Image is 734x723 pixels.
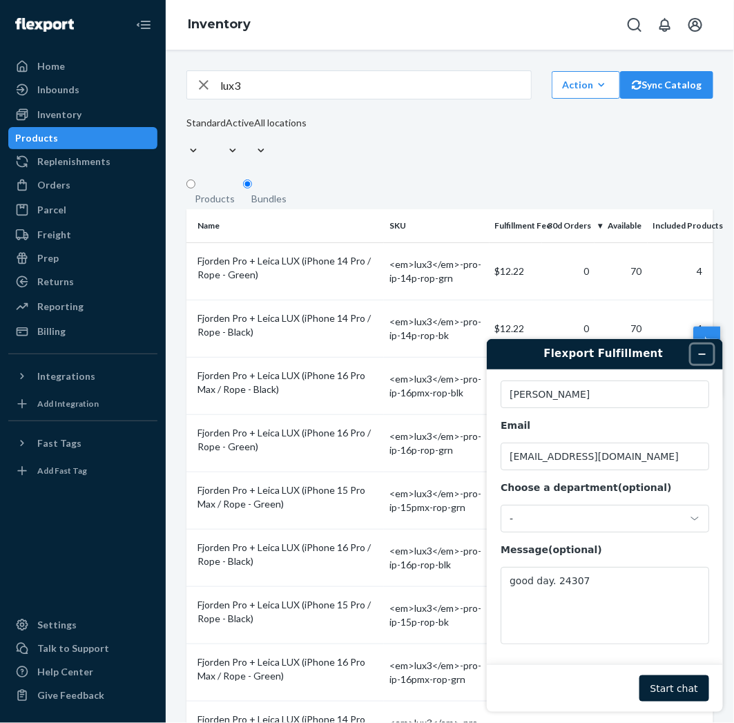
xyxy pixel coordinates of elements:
div: Fjorden Pro + Leica LUX (iPhone 16 Pro / Rope - Green) [197,426,378,454]
div: Fjorden Pro + Leica LUX (iPhone 14 Pro / Rope - Green) [197,254,378,282]
td: 4 [648,242,713,300]
td: 70 [595,242,647,300]
button: Open Search Box [621,11,648,39]
div: Fjorden Pro + Leica LUX (iPhone 14 Pro / Rope - Black) [197,311,378,339]
div: Add Integration [37,398,99,409]
button: Close Navigation [130,11,157,39]
td: <em>lux3</em>-pro-ip-14p-rop-bk [384,300,490,357]
input: Search inventory by name or sku [220,71,531,99]
a: Prep [8,247,157,269]
div: Integrations [37,369,95,383]
td: 4 [648,300,713,357]
input: Active [226,130,227,144]
div: Products [195,192,235,206]
a: Billing [8,320,157,343]
a: Add Integration [8,393,157,415]
button: Fast Tags [8,432,157,454]
img: Flexport logo [15,18,74,32]
div: Help Center [37,665,93,679]
div: Products [15,131,58,145]
td: <em>lux3</em>-pro-ip-16pmx-rop-grn [384,644,490,701]
button: Open notifications [651,11,679,39]
th: 30d Orders [542,209,595,242]
div: Inventory [37,108,81,122]
a: Inbounds [8,79,157,101]
a: Settings [8,614,157,636]
td: 0 [542,300,595,357]
div: Inbounds [37,83,79,97]
input: All locations [254,130,255,144]
input: Products [186,180,195,189]
th: SKU [384,209,490,242]
button: Help Center [693,327,720,397]
a: Add Fast Tag [8,460,157,482]
a: Freight [8,224,157,246]
a: Parcel [8,199,157,221]
div: Fjorden Pro + Leica LUX (iPhone 16 Pro Max / Rope - Black) [197,369,378,396]
th: Available [595,209,647,242]
div: Bundles [251,192,287,206]
div: All locations [254,116,307,130]
button: Talk to Support [8,637,157,659]
div: Add Fast Tag [37,465,87,476]
th: Fulfillment Fee [490,209,542,242]
a: Inventory [188,17,251,32]
a: Products [8,127,157,149]
div: Prep [37,251,59,265]
button: Integrations [8,365,157,387]
input: Standard [186,130,188,144]
th: Name [186,209,384,242]
div: Give Feedback [37,688,104,702]
div: Freight [37,228,71,242]
button: Open account menu [682,11,709,39]
div: Home [37,59,65,73]
div: Settings [37,618,77,632]
input: Bundles [243,180,252,189]
a: Replenishments [8,151,157,173]
th: Included Products [648,209,713,242]
div: Billing [37,325,66,338]
td: <em>lux3</em>-pro-ip-15pmx-rop-grn [384,472,490,529]
a: Help Center [8,661,157,683]
ol: breadcrumbs [177,5,262,45]
button: Action [552,71,620,99]
div: Replenishments [37,155,110,168]
div: Action [562,78,610,92]
div: Parcel [37,203,66,217]
td: $12.22 [490,300,542,357]
a: Orders [8,174,157,196]
td: 0 [542,242,595,300]
div: Active [226,116,254,130]
div: Fjorden Pro + Leica LUX (iPhone 16 Pro / Rope - Black) [197,541,378,568]
div: Fast Tags [37,436,81,450]
div: Talk to Support [37,642,109,655]
td: <em>lux3</em>-pro-ip-15p-rop-bk [384,586,490,644]
a: Inventory [8,104,157,126]
div: Orders [37,178,70,192]
td: <em>lux3</em>-pro-ip-14p-rop-grn [384,242,490,300]
td: $12.22 [490,242,542,300]
span: Chat [32,10,61,22]
div: Reporting [37,300,84,314]
div: Returns [37,275,74,289]
td: <em>lux3</em>-pro-ip-16p-rop-grn [384,414,490,472]
a: Returns [8,271,157,293]
iframe: Find more information here [476,328,734,723]
div: Fjorden Pro + Leica LUX (iPhone 15 Pro Max / Rope - Green) [197,483,378,511]
a: Reporting [8,296,157,318]
a: Home [8,55,157,77]
button: Sync Catalog [620,71,713,99]
td: 70 [595,300,647,357]
div: Fjorden Pro + Leica LUX (iPhone 15 Pro / Rope - Black) [197,598,378,626]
